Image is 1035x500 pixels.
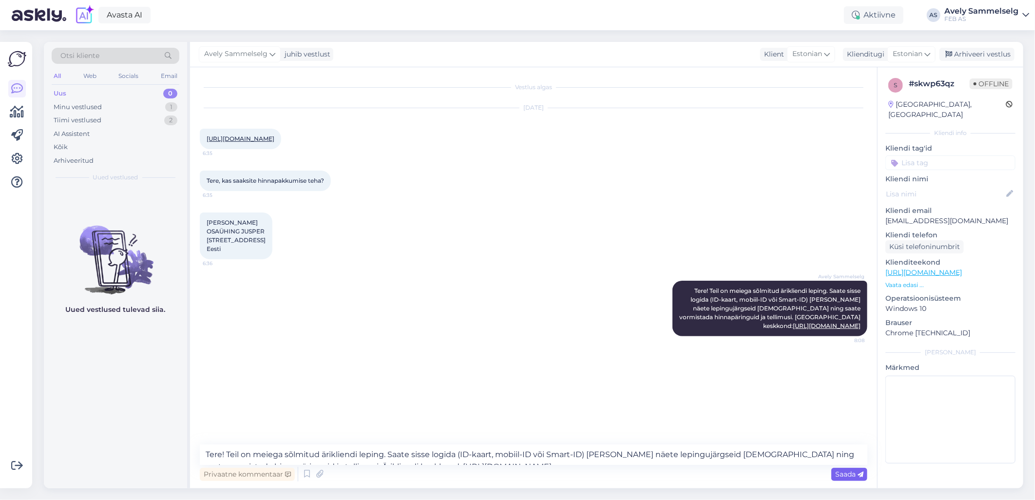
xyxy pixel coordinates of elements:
span: 8:08 [828,337,864,344]
input: Lisa nimi [886,189,1004,199]
div: 0 [163,89,177,98]
input: Lisa tag [885,155,1016,170]
div: AS [927,8,940,22]
div: # skwp63qz [909,78,970,90]
div: Kliendi info [885,129,1016,137]
div: Aktiivne [844,6,903,24]
span: 6:36 [203,260,239,267]
div: Vestlus algas [200,83,867,92]
span: [PERSON_NAME] OSAÜHING JUSPER [STREET_ADDRESS] Eesti [207,219,266,252]
div: Kõik [54,142,68,152]
div: FEB AS [944,15,1018,23]
span: 6:35 [203,192,239,199]
p: Kliendi telefon [885,230,1016,240]
div: Web [81,70,98,82]
p: Vaata edasi ... [885,281,1016,289]
div: Email [159,70,179,82]
div: [DATE] [200,103,867,112]
span: Saada [835,470,863,479]
p: Kliendi tag'id [885,143,1016,154]
span: Offline [970,78,1013,89]
div: All [52,70,63,82]
div: AI Assistent [54,129,90,139]
div: [GEOGRAPHIC_DATA], [GEOGRAPHIC_DATA] [888,99,1006,120]
div: Tiimi vestlused [54,115,101,125]
span: Otsi kliente [60,51,99,61]
div: Arhiveeritud [54,156,94,166]
a: [URL][DOMAIN_NAME] [207,135,274,142]
p: Märkmed [885,363,1016,373]
span: Avely Sammelselg [204,49,268,59]
div: Socials [116,70,140,82]
a: Avely SammelselgFEB AS [944,7,1029,23]
div: Küsi telefoninumbrit [885,240,964,253]
p: [EMAIL_ADDRESS][DOMAIN_NAME] [885,216,1016,226]
div: Avely Sammelselg [944,7,1018,15]
p: Uued vestlused tulevad siia. [66,305,166,315]
div: Klienditugi [843,49,884,59]
div: Klient [760,49,784,59]
div: [PERSON_NAME] [885,348,1016,357]
a: [URL][DOMAIN_NAME] [885,268,962,277]
img: Askly Logo [8,50,26,68]
p: Windows 10 [885,304,1016,314]
span: Tere, kas saaksite hinnapakkumise teha? [207,177,324,184]
p: Brauser [885,318,1016,328]
span: Uued vestlused [93,173,138,182]
span: 6:35 [203,150,239,157]
span: s [894,81,898,89]
p: Chrome [TECHNICAL_ID] [885,328,1016,338]
div: Minu vestlused [54,102,102,112]
div: 1 [165,102,177,112]
p: Kliendi nimi [885,174,1016,184]
p: Klienditeekond [885,257,1016,268]
img: explore-ai [74,5,95,25]
span: Tere! Teil on meiega sõlmitud ärikliendi leping. Saate sisse logida (ID-kaart, mobiil-ID või Smar... [679,287,862,329]
span: Avely Sammelselg [818,273,864,280]
p: Kliendi email [885,206,1016,216]
div: Arhiveeri vestlus [939,48,1015,61]
div: Privaatne kommentaar [200,468,295,481]
div: Uus [54,89,66,98]
span: Estonian [893,49,922,59]
a: [URL][DOMAIN_NAME] [793,322,861,329]
div: juhib vestlust [281,49,330,59]
a: Avasta AI [98,7,151,23]
div: 2 [164,115,177,125]
p: Operatsioonisüsteem [885,293,1016,304]
span: Estonian [792,49,822,59]
img: No chats [44,208,187,296]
